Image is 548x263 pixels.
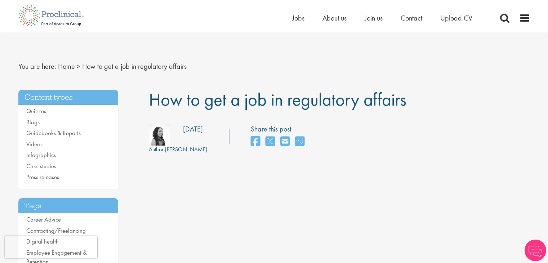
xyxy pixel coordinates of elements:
a: About us [322,13,347,23]
a: Upload CV [440,13,472,23]
a: Infographics [26,151,56,159]
a: breadcrumb link [58,62,75,71]
span: Author: [149,146,165,153]
a: Join us [365,13,383,23]
img: 383e1147-3b0e-4ab7-6ae9-08d7f17c413d [149,124,170,146]
iframe: reCAPTCHA [5,236,97,258]
span: You are here: [18,62,56,71]
h3: Content types [18,90,119,105]
h3: Tags [18,198,119,214]
a: Jobs [292,13,304,23]
a: Press releases [26,173,59,181]
a: Case studies [26,162,56,170]
a: Guidebooks & Reports [26,129,81,137]
a: share on email [280,134,290,150]
a: Videos [26,140,43,148]
a: Contracting/Freelancing [26,227,86,235]
span: > [77,62,80,71]
span: How to get a job in regulatory affairs [82,62,187,71]
span: How to get a job in regulatory affairs [149,88,406,111]
a: Quizzes [26,107,46,115]
div: [DATE] [183,124,203,134]
label: Share this post [251,124,308,134]
a: share on whats app [295,134,304,150]
a: share on facebook [251,134,260,150]
img: Chatbot [525,240,546,261]
a: Career Advice [26,215,61,223]
a: share on twitter [266,134,275,150]
a: Blogs [26,118,40,126]
a: Contact [401,13,422,23]
div: [PERSON_NAME] [149,146,208,154]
